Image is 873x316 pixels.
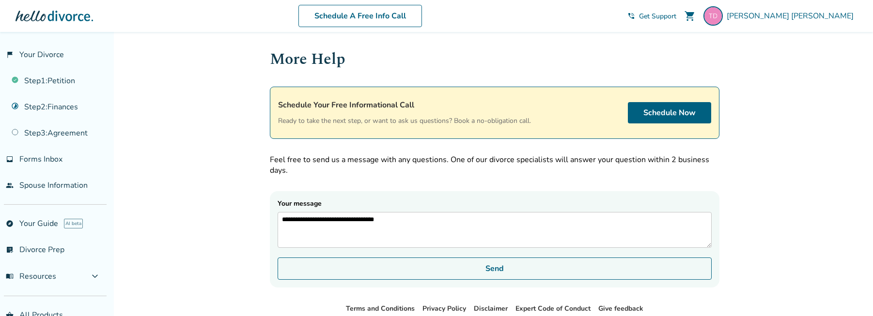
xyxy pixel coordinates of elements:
[628,102,711,123] a: Schedule Now
[270,154,719,176] p: Feel free to send us a message with any questions. One of our divorce specialists will answer you...
[6,181,14,189] span: people
[639,12,676,21] span: Get Support
[278,257,712,280] button: Send
[727,11,857,21] span: [PERSON_NAME] [PERSON_NAME]
[598,303,643,315] li: Give feedback
[64,219,83,228] span: AI beta
[278,99,531,111] h4: Schedule Your Free Informational Call
[298,5,422,27] a: Schedule A Free Info Call
[6,246,14,254] span: list_alt_check
[422,304,466,313] a: Privacy Policy
[19,154,62,165] span: Forms Inbox
[278,212,712,248] textarea: Your message
[6,155,14,163] span: inbox
[89,271,101,282] span: expand_more
[474,303,508,315] li: Disclaimer
[6,272,14,280] span: menu_book
[703,6,723,26] img: taradell@gmail.com
[278,199,712,248] label: Your message
[346,304,415,313] a: Terms and Conditions
[825,270,873,316] iframe: Chat Widget
[278,99,531,127] div: Ready to take the next step, or want to ask us questions? Book a no-obligation call.
[627,12,635,20] span: phone_in_talk
[515,304,591,313] a: Expert Code of Conduct
[684,10,696,22] span: shopping_cart
[627,12,676,21] a: phone_in_talkGet Support
[6,220,14,227] span: explore
[6,271,56,282] span: Resources
[270,47,719,71] h1: More Help
[6,51,14,59] span: flag_2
